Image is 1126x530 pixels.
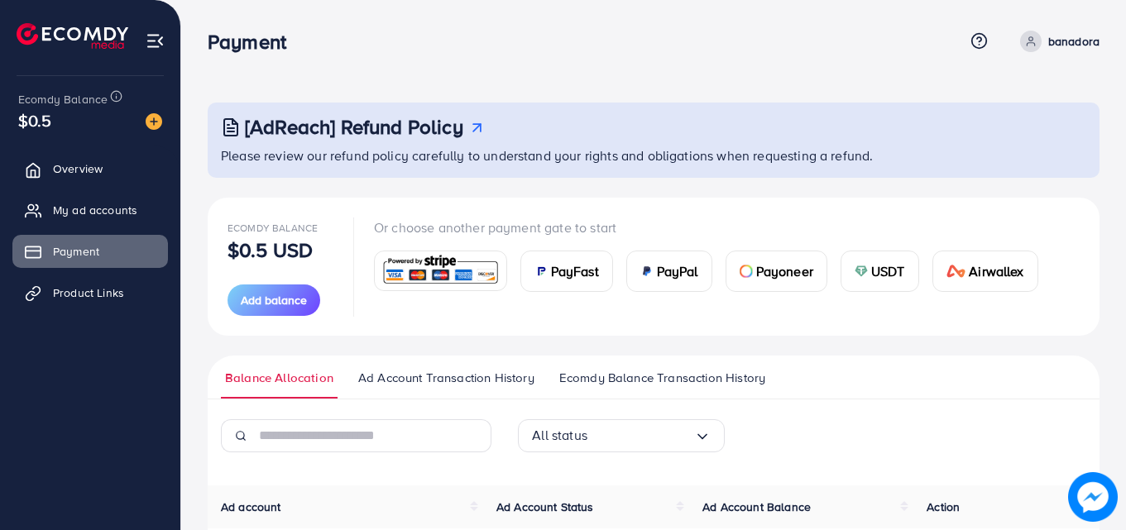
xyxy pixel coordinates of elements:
[374,217,1052,237] p: Or choose another payment gate to start
[518,419,725,452] div: Search for option
[969,261,1023,281] span: Airwallex
[12,193,168,227] a: My ad accounts
[53,160,103,177] span: Overview
[17,23,128,49] img: logo
[241,292,307,308] span: Add balance
[12,276,168,309] a: Product Links
[740,265,753,278] img: card
[587,423,694,448] input: Search for option
[496,499,594,515] span: Ad Account Status
[534,265,548,278] img: card
[520,251,613,292] a: cardPayFast
[932,251,1038,292] a: cardAirwallex
[841,251,919,292] a: cardUSDT
[53,243,99,260] span: Payment
[927,499,960,515] span: Action
[146,31,165,50] img: menu
[946,265,966,278] img: card
[1071,475,1115,519] img: image
[221,146,1090,165] p: Please review our refund policy carefully to understand your rights and obligations when requesti...
[18,108,52,132] span: $0.5
[225,369,333,387] span: Balance Allocation
[358,369,534,387] span: Ad Account Transaction History
[1013,31,1100,52] a: banadora
[855,265,868,278] img: card
[1048,31,1100,51] p: banadora
[380,253,501,289] img: card
[228,221,318,235] span: Ecomdy Balance
[208,30,299,54] h3: Payment
[245,115,463,139] h3: [AdReach] Refund Policy
[146,113,162,130] img: image
[18,91,108,107] span: Ecomdy Balance
[756,261,813,281] span: Payoneer
[228,240,313,260] p: $0.5 USD
[559,369,765,387] span: Ecomdy Balance Transaction History
[871,261,905,281] span: USDT
[551,261,599,281] span: PayFast
[726,251,827,292] a: cardPayoneer
[532,423,587,448] span: All status
[12,235,168,268] a: Payment
[12,152,168,185] a: Overview
[221,499,281,515] span: Ad account
[374,251,507,291] a: card
[53,284,124,301] span: Product Links
[53,202,137,218] span: My ad accounts
[640,265,654,278] img: card
[228,284,320,316] button: Add balance
[702,499,811,515] span: Ad Account Balance
[626,251,712,292] a: cardPayPal
[657,261,698,281] span: PayPal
